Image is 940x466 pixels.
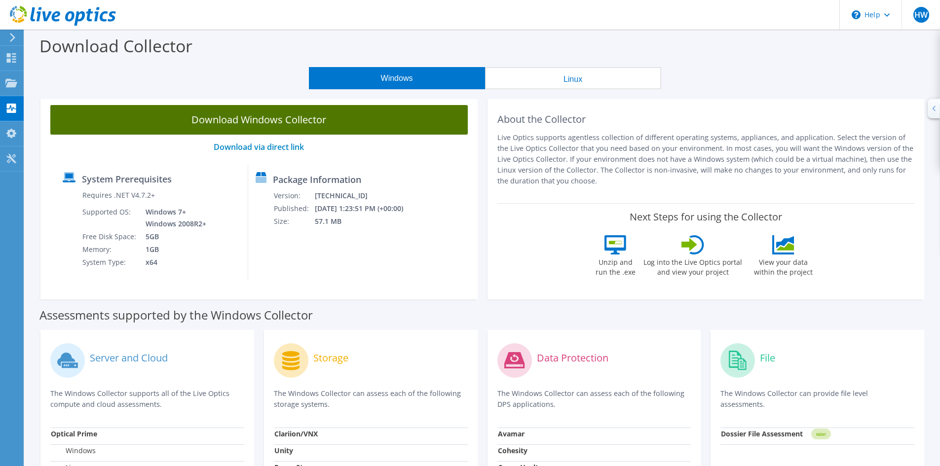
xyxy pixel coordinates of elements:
[314,189,416,202] td: [TECHNICAL_ID]
[138,230,208,243] td: 5GB
[82,206,138,230] td: Supported OS:
[273,215,314,228] td: Size:
[214,142,304,152] a: Download via direct link
[852,10,861,19] svg: \n
[485,67,661,89] button: Linux
[273,175,361,184] label: Package Information
[274,388,468,410] p: The Windows Collector can assess each of the following storage systems.
[630,211,782,223] label: Next Steps for using the Collector
[90,353,168,363] label: Server and Cloud
[50,388,244,410] p: The Windows Collector supports all of the Live Optics compute and cloud assessments.
[82,243,138,256] td: Memory:
[82,174,172,184] label: System Prerequisites
[39,310,313,320] label: Assessments supported by the Windows Collector
[138,243,208,256] td: 1GB
[497,132,915,186] p: Live Optics supports agentless collection of different operating systems, appliances, and applica...
[760,353,775,363] label: File
[51,429,97,438] strong: Optical Prime
[720,388,914,410] p: The Windows Collector can provide file level assessments.
[913,7,929,23] span: HW
[138,256,208,269] td: x64
[748,254,819,277] label: View your data within the project
[274,429,318,438] strong: Clariion/VNX
[82,190,155,200] label: Requires .NET V4.7.2+
[721,429,803,438] strong: Dossier File Assessment
[314,202,416,215] td: [DATE] 1:23:51 PM (+00:00)
[498,429,525,438] strong: Avamar
[51,446,96,456] label: Windows
[273,189,314,202] td: Version:
[643,254,743,277] label: Log into the Live Optics portal and view your project
[497,388,691,410] p: The Windows Collector can assess each of the following DPS applications.
[138,206,208,230] td: Windows 7+ Windows 2008R2+
[816,431,826,437] tspan: NEW!
[50,105,468,135] a: Download Windows Collector
[309,67,485,89] button: Windows
[273,202,314,215] td: Published:
[498,446,527,455] strong: Cohesity
[497,113,915,125] h2: About the Collector
[313,353,348,363] label: Storage
[274,446,293,455] strong: Unity
[82,230,138,243] td: Free Disk Space:
[39,35,192,57] label: Download Collector
[314,215,416,228] td: 57.1 MB
[593,254,638,277] label: Unzip and run the .exe
[537,353,608,363] label: Data Protection
[82,256,138,269] td: System Type:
